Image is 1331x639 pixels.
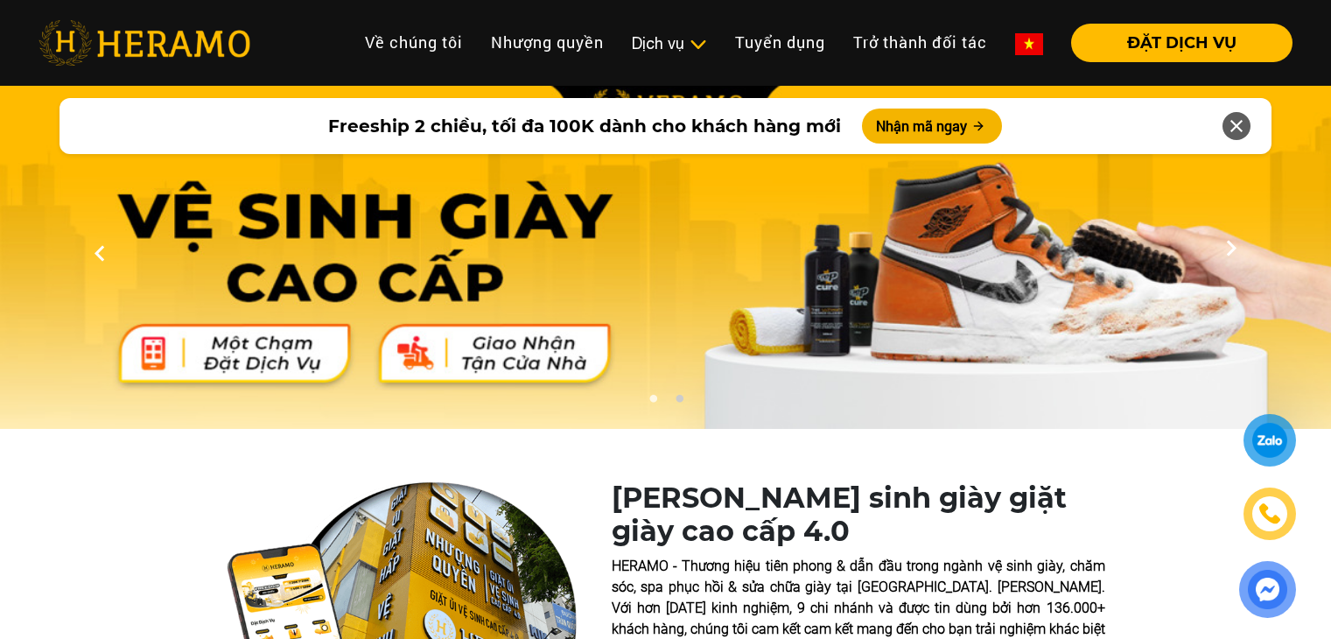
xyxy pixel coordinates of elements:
img: vn-flag.png [1015,33,1043,55]
img: subToggleIcon [689,36,707,53]
a: Về chúng tôi [351,24,477,61]
a: Trở thành đối tác [839,24,1001,61]
img: phone-icon [1257,501,1283,528]
span: Freeship 2 chiều, tối đa 100K dành cho khách hàng mới [328,113,841,139]
a: phone-icon [1244,488,1296,540]
div: Dịch vụ [632,32,707,55]
button: Nhận mã ngay [862,109,1002,144]
a: ĐẶT DỊCH VỤ [1057,35,1292,51]
button: 2 [670,394,688,411]
a: Tuyển dụng [721,24,839,61]
img: heramo-logo.png [39,20,250,66]
button: 1 [644,394,662,411]
button: ĐẶT DỊCH VỤ [1071,24,1292,62]
h1: [PERSON_NAME] sinh giày giặt giày cao cấp 4.0 [612,481,1105,549]
a: Nhượng quyền [477,24,618,61]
